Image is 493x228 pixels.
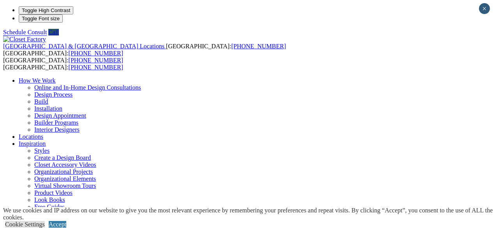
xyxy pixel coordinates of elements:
a: Organizational Elements [34,175,96,182]
a: Inspiration [19,140,46,147]
a: Builder Programs [34,119,78,126]
a: [PHONE_NUMBER] [231,43,286,49]
a: Look Books [34,196,65,203]
a: Design Process [34,91,72,98]
a: Online and In-Home Design Consultations [34,84,141,91]
span: [GEOGRAPHIC_DATA] & [GEOGRAPHIC_DATA] Locations [3,43,164,49]
span: Toggle Font size [22,16,60,21]
a: Accept [49,221,66,228]
a: Free Guides [34,203,65,210]
a: [GEOGRAPHIC_DATA] & [GEOGRAPHIC_DATA] Locations [3,43,166,49]
a: Interior Designers [34,126,80,133]
img: Closet Factory [3,36,46,43]
button: Toggle High Contrast [19,6,73,14]
a: Product Videos [34,189,72,196]
a: Virtual Showroom Tours [34,182,96,189]
a: Closet Accessory Videos [34,161,96,168]
a: [PHONE_NUMBER] [69,50,123,57]
a: How We Work [19,77,56,84]
button: Close [479,3,490,14]
a: Locations [19,133,43,140]
a: Organizational Projects [34,168,93,175]
span: [GEOGRAPHIC_DATA]: [GEOGRAPHIC_DATA]: [3,57,123,71]
a: [PHONE_NUMBER] [69,64,123,71]
span: Toggle High Contrast [22,7,70,13]
a: Build [34,98,48,105]
button: Toggle Font size [19,14,63,23]
a: [PHONE_NUMBER] [69,57,123,64]
a: Installation [34,105,62,112]
a: Schedule Consult [3,29,47,35]
a: Call [48,29,59,35]
a: Cookie Settings [5,221,45,228]
a: Design Appointment [34,112,86,119]
span: [GEOGRAPHIC_DATA]: [GEOGRAPHIC_DATA]: [3,43,286,57]
a: Styles [34,147,49,154]
a: Create a Design Board [34,154,91,161]
div: We use cookies and IP address on our website to give you the most relevant experience by remember... [3,207,493,221]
